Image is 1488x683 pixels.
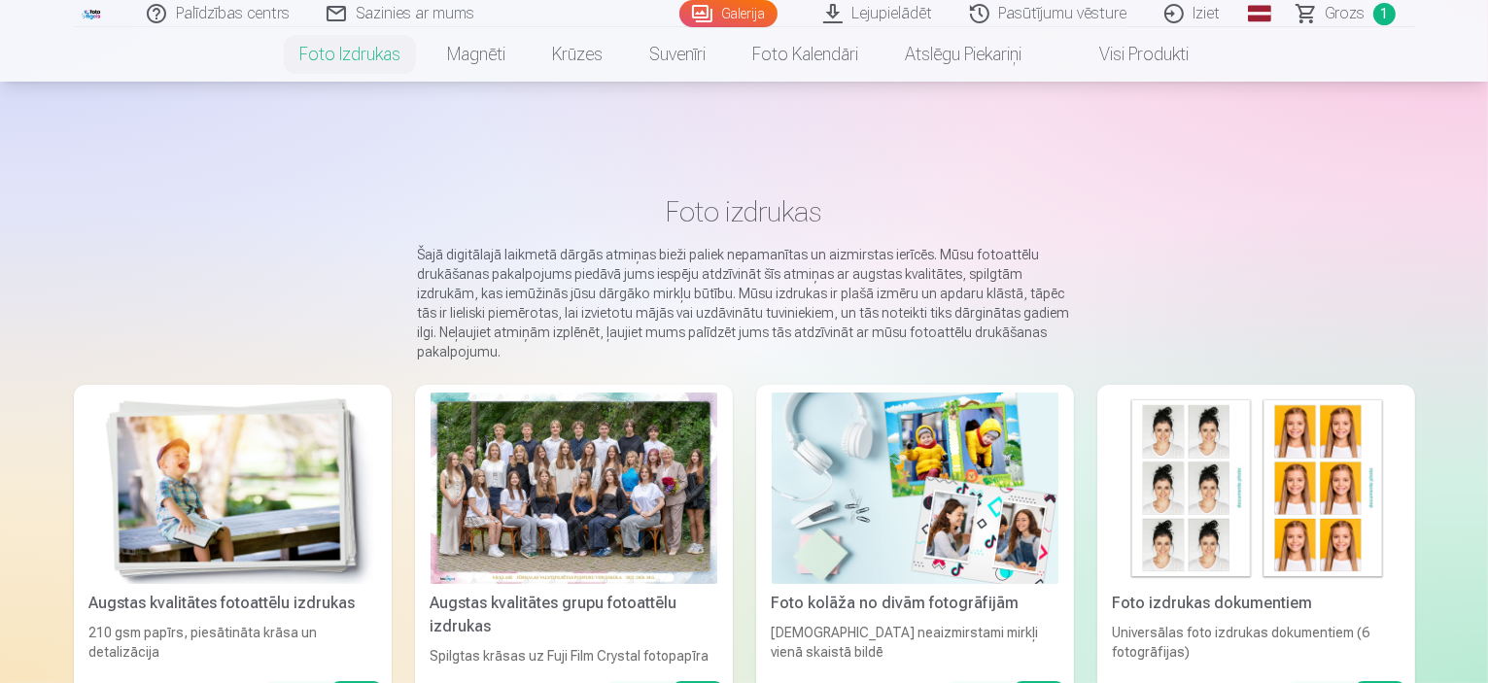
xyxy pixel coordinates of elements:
[1105,592,1407,615] div: Foto izdrukas dokumentiem
[82,592,384,615] div: Augstas kvalitātes fotoattēlu izdrukas
[82,8,103,19] img: /fa3
[1045,27,1212,82] a: Visi produkti
[89,393,376,584] img: Augstas kvalitātes fotoattēlu izdrukas
[89,194,1400,229] h1: Foto izdrukas
[1113,393,1400,584] img: Foto izdrukas dokumentiem
[764,592,1066,615] div: Foto kolāža no divām fotogrāfijām
[82,623,384,666] div: 210 gsm papīrs, piesātināta krāsa un detalizācija
[1105,623,1407,666] div: Universālas foto izdrukas dokumentiem (6 fotogrāfijas)
[423,646,725,666] div: Spilgtas krāsas uz Fuji Film Crystal fotopapīra
[882,27,1045,82] a: Atslēgu piekariņi
[1373,3,1396,25] span: 1
[529,27,626,82] a: Krūzes
[276,27,424,82] a: Foto izdrukas
[764,623,1066,666] div: [DEMOGRAPHIC_DATA] neaizmirstami mirkļi vienā skaistā bildē
[1326,2,1366,25] span: Grozs
[772,393,1058,584] img: Foto kolāža no divām fotogrāfijām
[424,27,529,82] a: Magnēti
[423,592,725,638] div: Augstas kvalitātes grupu fotoattēlu izdrukas
[729,27,882,82] a: Foto kalendāri
[418,245,1071,361] p: Šajā digitālajā laikmetā dārgās atmiņas bieži paliek nepamanītas un aizmirstas ierīcēs. Mūsu foto...
[626,27,729,82] a: Suvenīri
